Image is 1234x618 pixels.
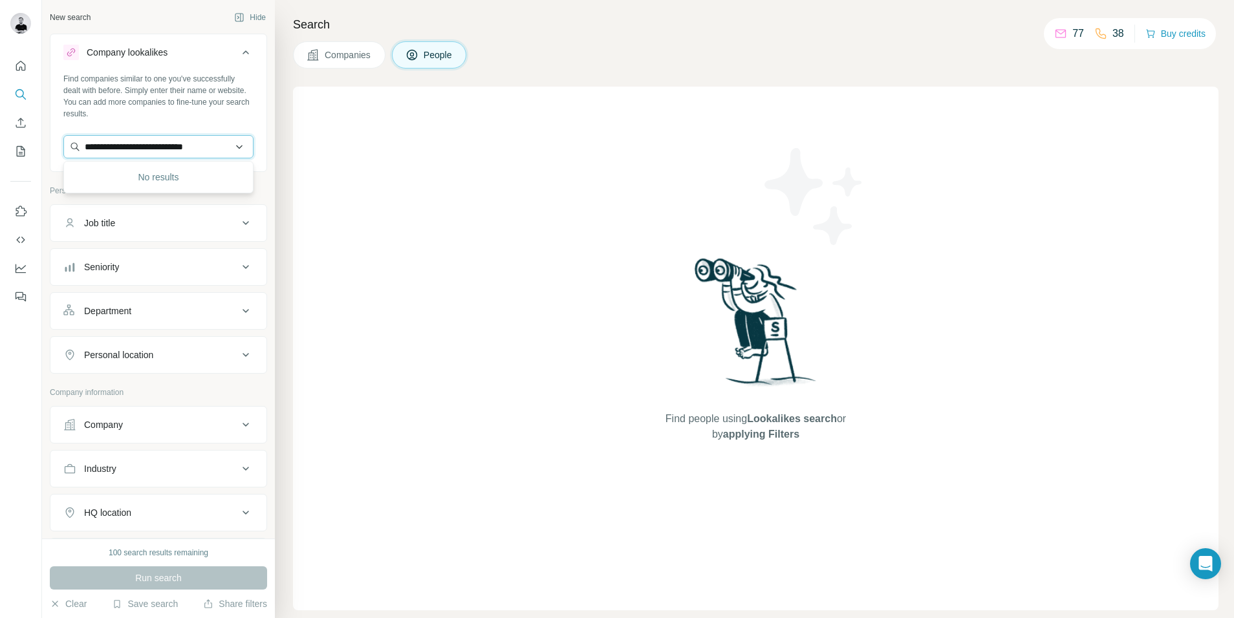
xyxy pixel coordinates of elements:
button: Industry [50,453,266,484]
button: Company lookalikes [50,37,266,73]
div: HQ location [84,506,131,519]
img: Surfe Illustration - Stars [756,138,872,255]
div: Department [84,304,131,317]
button: Clear [50,597,87,610]
button: Save search [112,597,178,610]
button: Buy credits [1145,25,1206,43]
button: Feedback [10,285,31,308]
p: Personal information [50,185,267,197]
button: Personal location [50,339,266,370]
div: Company [84,418,123,431]
p: Company information [50,387,267,398]
button: Job title [50,208,266,239]
span: Lookalikes search [747,413,837,424]
button: Search [10,83,31,106]
button: Department [50,295,266,326]
button: Share filters [203,597,267,610]
button: Seniority [50,251,266,282]
button: Use Surfe API [10,228,31,251]
button: Use Surfe on LinkedIn [10,200,31,223]
div: Company lookalikes [87,46,168,59]
button: My lists [10,140,31,163]
img: Avatar [10,13,31,34]
span: People [424,48,453,61]
div: Industry [84,462,116,475]
div: New search [50,12,91,23]
p: 38 [1112,26,1124,41]
div: Open Intercom Messenger [1190,548,1221,579]
span: applying Filters [723,429,799,440]
button: Company [50,409,266,440]
button: Quick start [10,54,31,78]
div: Seniority [84,261,119,273]
button: Enrich CSV [10,111,31,134]
span: Companies [325,48,372,61]
div: Find companies similar to one you've successfully dealt with before. Simply enter their name or w... [63,73,254,120]
div: 100 search results remaining [109,547,208,559]
div: Personal location [84,348,153,361]
span: Find people using or by [652,411,859,442]
div: Job title [84,217,115,229]
img: Surfe Illustration - Woman searching with binoculars [689,255,823,399]
button: Hide [225,8,275,27]
p: 77 [1072,26,1084,41]
button: Dashboard [10,257,31,280]
h4: Search [293,16,1218,34]
button: HQ location [50,497,266,528]
div: No results [67,164,250,190]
